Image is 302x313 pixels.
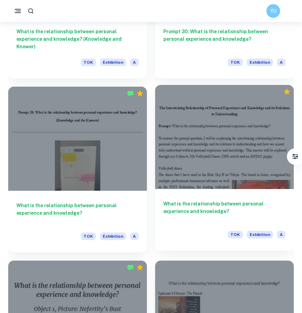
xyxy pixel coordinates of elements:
button: Filter [288,150,302,163]
span: Exhibition [247,231,273,238]
div: Premium [137,264,143,271]
h6: Prompt 30: What is the relationship between personal experience and knowledge? [163,28,286,50]
span: TOK [228,59,243,66]
div: Premium [284,88,290,95]
span: A [277,59,286,66]
span: TOK [81,59,96,66]
span: TOK [81,233,96,240]
img: Marked [127,90,134,97]
span: TOK [228,231,243,238]
img: Marked [127,264,134,271]
h6: What is the relationship between personal experience and knowledge? [16,202,139,224]
a: What is the relationship between personal experience and knowledge?TOKExhibitionA [155,87,294,252]
button: YU [266,4,280,18]
a: What is the relationship between personal experience and knowledge?TOKExhibitionA [8,87,147,252]
span: Exhibition [247,59,273,66]
span: Exhibition [100,233,126,240]
h6: YU [269,7,277,15]
span: A [277,231,286,238]
span: A [130,233,139,240]
h6: What is the relationship between personal experience and knowledge? [163,200,286,223]
h6: What is the relationship between personal experience and knowledge? (Knowledge and Knower) [16,28,139,50]
span: Exhibition [100,59,126,66]
span: A [130,59,139,66]
div: Premium [137,90,143,97]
